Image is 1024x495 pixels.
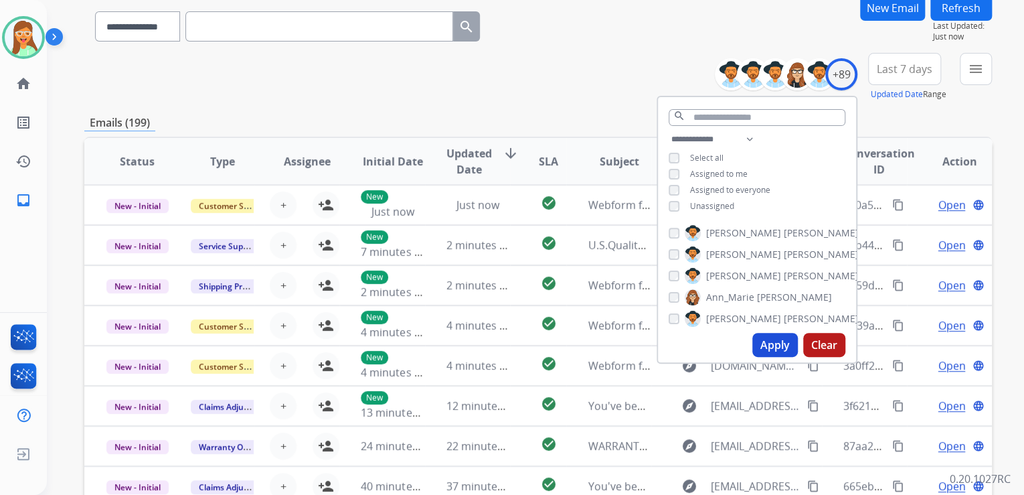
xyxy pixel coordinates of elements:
[588,439,854,453] span: WARRANTY [ thread::gN7X7gGZB_GuLydH4FM62Dk:: ]
[540,476,556,492] mat-icon: check_circle
[784,312,859,326] span: [PERSON_NAME]
[106,199,169,213] span: New - Initial
[892,279,904,291] mat-icon: content_copy
[191,239,267,253] span: Service Support
[371,204,414,219] span: Just now
[446,358,518,373] span: 4 minutes ago
[972,400,985,412] mat-icon: language
[210,153,235,169] span: Type
[318,398,334,414] mat-icon: person_add
[540,235,556,251] mat-icon: check_circle
[270,352,296,379] button: +
[362,153,422,169] span: Initial Date
[15,153,31,169] mat-icon: history
[807,360,819,372] mat-icon: content_copy
[892,320,904,332] mat-icon: content_copy
[690,152,723,163] span: Select all
[284,153,331,169] span: Assignee
[972,440,985,452] mat-icon: language
[588,198,891,212] span: Webform from [EMAIL_ADDRESS][DOMAIN_NAME] on [DATE]
[446,439,524,453] span: 22 minutes ago
[938,237,965,253] span: Open
[784,248,859,261] span: [PERSON_NAME]
[270,272,296,299] button: +
[270,433,296,459] button: +
[270,192,296,218] button: +
[280,197,286,213] span: +
[588,318,891,333] span: Webform from [EMAIL_ADDRESS][DOMAIN_NAME] on [DATE]
[361,244,432,259] span: 7 minutes ago
[588,358,975,373] span: Webform from [DOMAIN_NAME][EMAIL_ADDRESS][DOMAIN_NAME] on [DATE]
[446,399,524,413] span: 12 minutes ago
[588,278,891,293] span: Webform from [EMAIL_ADDRESS][DOMAIN_NAME] on [DATE]
[690,200,734,212] span: Unassigned
[15,76,31,92] mat-icon: home
[120,153,155,169] span: Status
[706,226,781,240] span: [PERSON_NAME]
[938,358,965,374] span: Open
[106,360,169,374] span: New - Initial
[270,232,296,259] button: +
[868,53,941,85] button: Last 7 days
[361,391,388,405] p: New
[710,358,799,374] span: [DOMAIN_NAME][EMAIL_ADDRESS][DOMAIN_NAME]
[361,285,432,299] span: 2 minutes ago
[690,184,770,196] span: Assigned to everyone
[318,317,334,334] mat-icon: person_add
[681,478,697,494] mat-icon: explore
[446,278,518,293] span: 2 minutes ago
[318,237,334,253] mat-icon: person_add
[892,360,904,372] mat-icon: content_copy
[540,396,556,412] mat-icon: check_circle
[361,479,438,494] span: 40 minutes ago
[280,277,286,293] span: +
[540,195,556,211] mat-icon: check_circle
[318,358,334,374] mat-icon: person_add
[871,88,946,100] span: Range
[280,317,286,334] span: +
[540,315,556,332] mat-icon: check_circle
[270,393,296,419] button: +
[280,237,286,253] span: +
[191,199,278,213] span: Customer Support
[318,478,334,494] mat-icon: person_add
[361,405,438,420] span: 13 minutes ago
[681,358,697,374] mat-icon: explore
[5,19,42,56] img: avatar
[446,479,524,494] span: 37 minutes ago
[972,360,985,372] mat-icon: language
[106,239,169,253] span: New - Initial
[681,398,697,414] mat-icon: explore
[106,480,169,494] span: New - Initial
[825,58,857,90] div: +89
[270,312,296,339] button: +
[446,145,492,178] span: Updated Date
[710,478,799,494] span: [EMAIL_ADDRESS][DOMAIN_NAME]
[191,440,260,454] span: Warranty Ops
[892,480,904,492] mat-icon: content_copy
[843,145,915,178] span: Conversation ID
[673,110,685,122] mat-icon: search
[361,311,388,324] p: New
[361,439,438,453] span: 24 minutes ago
[106,440,169,454] span: New - Initial
[972,279,985,291] mat-icon: language
[503,145,519,161] mat-icon: arrow_downward
[106,320,169,334] span: New - Initial
[972,320,985,332] mat-icon: language
[588,399,1003,413] span: You've been assigned a new service order: a6fe0dd1-2966-4186-ac6e-9a348f34f733
[972,239,985,251] mat-icon: language
[361,271,388,284] p: New
[280,478,286,494] span: +
[784,269,859,283] span: [PERSON_NAME]
[361,325,432,340] span: 4 minutes ago
[191,320,278,334] span: Customer Support
[907,138,992,185] th: Action
[706,291,754,304] span: Ann_Marie
[361,365,432,380] span: 4 minutes ago
[892,199,904,211] mat-icon: content_copy
[15,115,31,131] mat-icon: list_alt
[690,168,748,180] span: Assigned to me
[807,480,819,492] mat-icon: content_copy
[968,61,984,77] mat-icon: menu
